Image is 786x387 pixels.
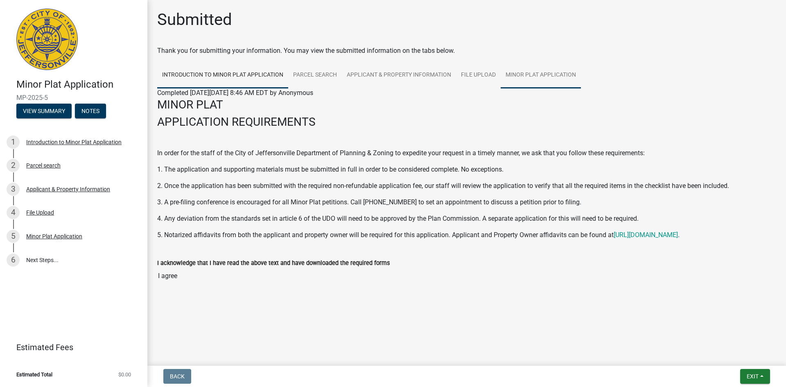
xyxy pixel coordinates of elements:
[501,62,581,88] a: Minor Plat Application
[614,231,678,239] a: [URL][DOMAIN_NAME]
[26,139,122,145] div: Introduction to Minor Plat Application
[157,214,776,224] p: 4. Any deviation from the standards set in article 6 of the UDO will need to be approved by the P...
[157,260,390,266] label: I acknowledge that I have read the above text and have downloaded the required forms
[7,253,20,267] div: 6
[7,183,20,196] div: 3
[157,230,776,240] p: 5. Notarized affidavits from both the applicant and property owner will be required for this appl...
[157,148,776,158] p: In order for the staff of the City of Jeffersonville Department of Planning & Zoning to expedite ...
[26,233,82,239] div: Minor Plat Application
[456,62,501,88] a: File Upload
[26,210,54,215] div: File Upload
[26,186,110,192] div: Applicant & Property Information
[740,369,770,384] button: Exit
[157,10,232,29] h1: Submitted
[157,46,776,56] div: Thank you for submitting your information. You may view the submitted information on the tabs below.
[16,9,78,70] img: City of Jeffersonville, Indiana
[163,369,191,384] button: Back
[118,372,131,377] span: $0.00
[7,339,134,355] a: Estimated Fees
[342,62,456,88] a: Applicant & Property Information
[75,108,106,115] wm-modal-confirm: Notes
[75,104,106,118] button: Notes
[288,62,342,88] a: Parcel search
[170,373,185,380] span: Back
[157,181,776,191] p: 2. Once the application has been submitted with the required non-refundable application fee, our ...
[26,163,61,168] div: Parcel search
[157,197,776,207] p: 3. A pre-filing conference is encouraged for all Minor Plat petitions. Call [PHONE_NUMBER] to set...
[16,372,52,377] span: Estimated Total
[7,230,20,243] div: 5
[7,136,20,149] div: 1
[7,206,20,219] div: 4
[16,104,72,118] button: View Summary
[16,94,131,102] span: MP-2025-5
[157,115,776,129] h3: APPLICATION REQUIREMENTS
[16,79,141,91] h4: Minor Plat Application
[157,89,313,97] span: Completed [DATE][DATE] 8:46 AM EDT by Anonymous
[157,165,776,174] p: 1. The application and supporting materials must be submitted in full in order to be considered c...
[747,373,759,380] span: Exit
[16,108,72,115] wm-modal-confirm: Summary
[7,159,20,172] div: 2
[157,98,776,112] h3: MINOR PLAT
[157,62,288,88] a: Introduction to Minor Plat Application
